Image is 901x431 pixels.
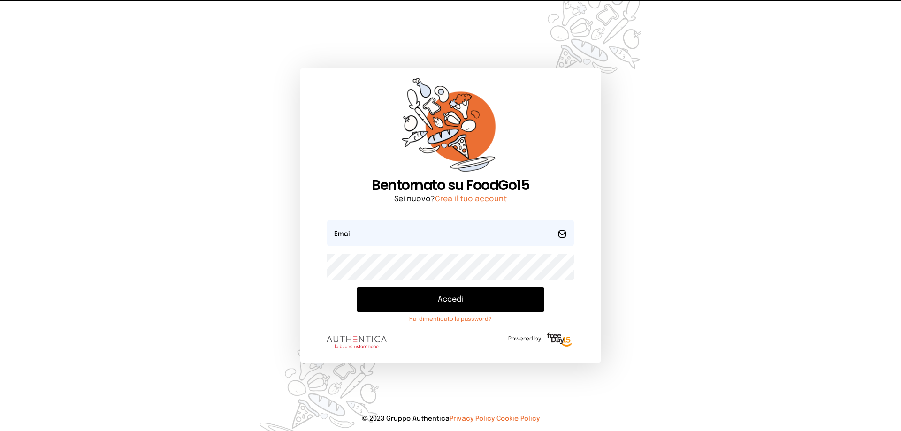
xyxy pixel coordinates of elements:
a: Crea il tuo account [435,195,507,203]
span: Powered by [508,335,541,343]
a: Privacy Policy [450,416,495,422]
p: Sei nuovo? [327,194,574,205]
img: logo.8f33a47.png [327,336,387,348]
p: © 2023 Gruppo Authentica [15,414,886,423]
button: Accedi [357,287,544,312]
img: logo-freeday.3e08031.png [545,331,574,349]
img: sticker-orange.65babaf.png [402,78,499,177]
h1: Bentornato su FoodGo15 [327,177,574,194]
a: Cookie Policy [496,416,540,422]
a: Hai dimenticato la password? [357,316,544,323]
